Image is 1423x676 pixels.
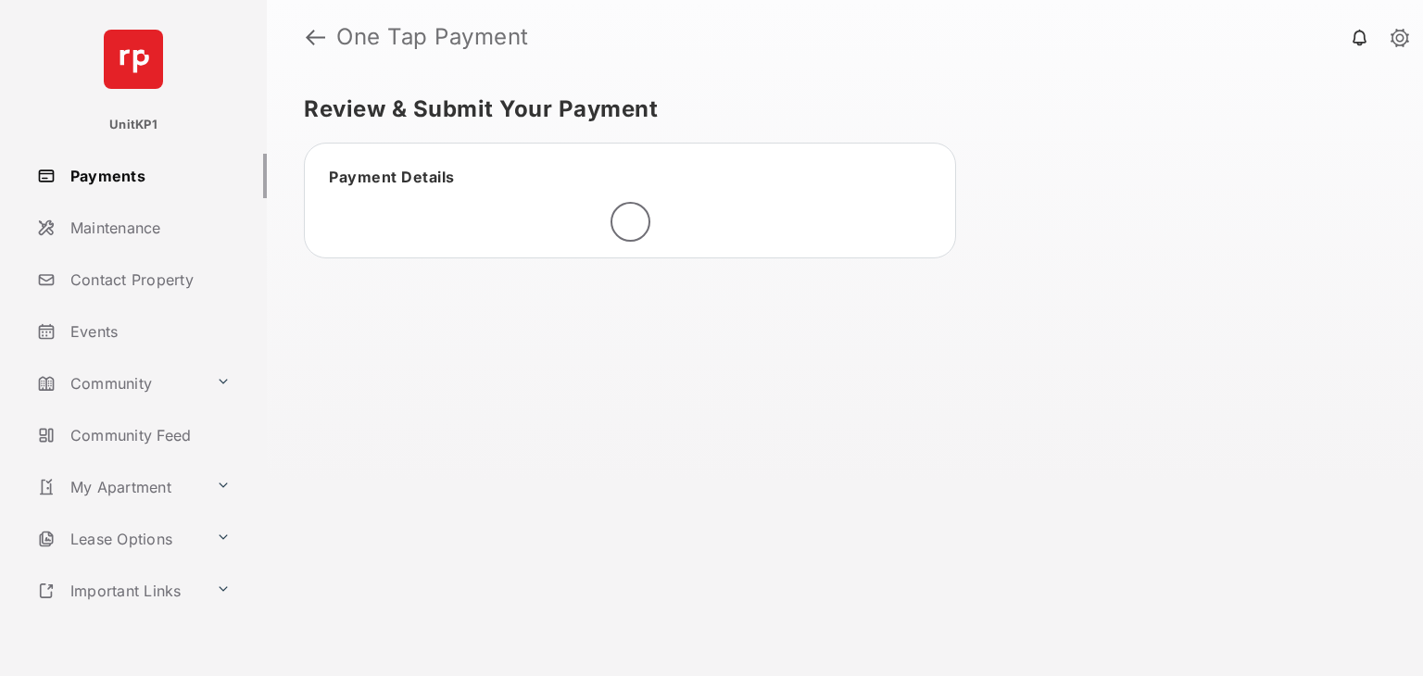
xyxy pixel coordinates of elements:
[30,309,267,354] a: Events
[30,257,267,302] a: Contact Property
[329,168,455,186] span: Payment Details
[304,98,1371,120] h5: Review & Submit Your Payment
[30,206,267,250] a: Maintenance
[30,569,208,613] a: Important Links
[109,116,157,134] p: UnitKP1
[30,413,267,457] a: Community Feed
[30,154,267,198] a: Payments
[30,361,208,406] a: Community
[30,465,208,509] a: My Apartment
[30,517,208,561] a: Lease Options
[336,26,529,48] strong: One Tap Payment
[104,30,163,89] img: svg+xml;base64,PHN2ZyB4bWxucz0iaHR0cDovL3d3dy53My5vcmcvMjAwMC9zdmciIHdpZHRoPSI2NCIgaGVpZ2h0PSI2NC...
